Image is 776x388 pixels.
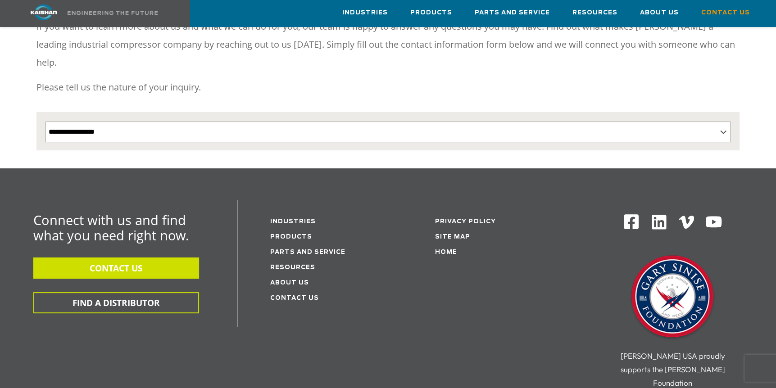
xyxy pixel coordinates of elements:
p: If you want to learn more about us and what we can do for you, our team is happy to answer any qu... [36,18,740,72]
a: Contact Us [270,295,319,301]
a: Privacy Policy [435,219,496,225]
img: Youtube [705,213,722,231]
img: Engineering the future [68,11,158,15]
span: Resources [572,8,617,18]
img: Vimeo [679,216,694,229]
img: kaishan logo [10,5,77,20]
a: Site Map [435,234,470,240]
a: Resources [270,265,315,271]
a: Resources [572,0,617,25]
a: Home [435,249,457,255]
button: FIND A DISTRIBUTOR [33,292,199,313]
a: About Us [270,280,309,286]
img: Facebook [623,213,640,230]
a: Industries [270,219,316,225]
a: Contact Us [701,0,750,25]
button: CONTACT US [33,257,199,279]
a: Products [270,234,312,240]
a: Parts and service [270,249,345,255]
a: Industries [342,0,388,25]
span: Parts and Service [475,8,550,18]
span: Industries [342,8,388,18]
p: Please tell us the nature of your inquiry. [36,78,740,96]
span: Connect with us and find what you need right now. [33,211,189,244]
img: Gary Sinise Foundation [627,253,717,343]
a: About Us [640,0,679,25]
img: Linkedin [650,213,668,231]
span: [PERSON_NAME] USA proudly supports the [PERSON_NAME] Foundation [620,351,725,388]
span: Products [410,8,452,18]
span: About Us [640,8,679,18]
a: Parts and Service [475,0,550,25]
span: Contact Us [701,8,750,18]
a: Products [410,0,452,25]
